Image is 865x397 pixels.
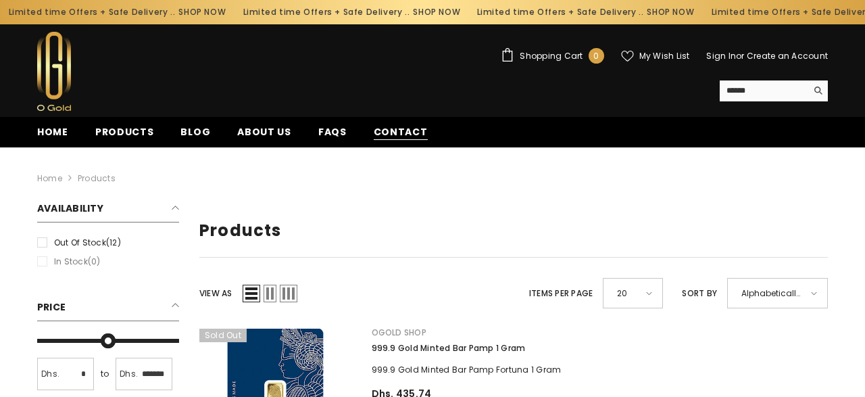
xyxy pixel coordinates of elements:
div: 20 [603,278,663,308]
span: About us [237,125,291,139]
a: FAQs [305,124,360,147]
a: Products [78,172,116,184]
span: Grid 3 [280,285,297,302]
span: Availability [37,202,103,215]
div: Limited time Offers + Safe Delivery .. [450,1,685,23]
div: Limited time Offers + Safe Delivery .. [216,1,450,23]
span: Blog [180,125,210,139]
a: Sign In [706,50,736,62]
label: Out of stock [37,235,179,250]
a: Shopping Cart [501,48,603,64]
div: Alphabetically, A-Z [727,278,828,308]
nav: breadcrumbs [37,147,828,191]
span: FAQs [318,125,347,139]
span: 0 [593,49,599,64]
a: About us [224,124,305,147]
summary: Search [720,80,828,101]
h1: Products [199,221,828,241]
button: Search [807,80,828,101]
a: SHOP NOW [394,5,441,20]
span: or [736,50,744,62]
span: (12) [106,237,121,248]
span: Sold out [199,329,247,342]
span: Shopping Cart [520,52,583,60]
label: View as [199,286,232,301]
a: Blog [167,124,224,147]
img: Ogold Shop [37,32,71,111]
span: Alphabetically, A-Z [741,283,801,303]
a: Home [37,171,62,186]
label: Sort by [682,286,717,301]
a: My Wish List [621,50,690,62]
a: SHOP NOW [160,5,207,20]
span: My Wish List [639,52,690,60]
a: Home [24,124,82,147]
a: Ogold Shop [372,327,426,338]
div: 999.9 Gold Minted Bar Pamp Fortuna 1 Gram [372,363,829,377]
a: Contact [360,124,441,147]
a: Create an Account [747,50,828,62]
span: Grid 2 [264,285,276,302]
a: SHOP NOW [628,5,676,20]
span: Products [95,125,154,139]
a: Products [82,124,168,147]
span: List [243,285,260,302]
span: Price [37,300,66,314]
span: Contact [374,125,428,139]
label: Items per page [529,286,593,301]
span: Home [37,125,68,139]
a: 999.9 Gold Minted Bar Pamp 1 Gram [372,341,829,356]
span: 20 [617,283,637,303]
